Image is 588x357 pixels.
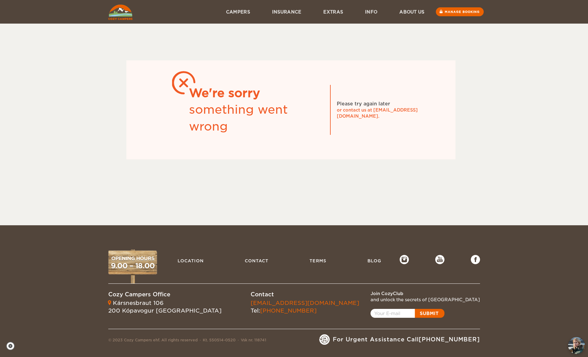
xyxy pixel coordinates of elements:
[337,107,429,119] div: or contact us at [EMAIL_ADDRESS][DOMAIN_NAME].
[568,337,585,354] button: chat-button
[371,291,480,297] div: Join CozyClub
[189,85,324,101] div: We're sorry
[371,309,444,318] a: Open popup
[260,307,317,314] a: [PHONE_NUMBER]
[6,342,19,350] a: Cookie settings
[108,337,266,345] div: © 2023 Cozy Campers ehf. All rights reserved Kt. 550514-0520 Vsk nr. 118741
[251,291,359,298] div: Contact
[568,337,585,354] img: Freyja at Cozy Campers
[189,101,324,135] div: something went wrong
[333,336,480,344] span: For Urgent Assistance Call
[371,297,480,303] div: and unlock the secrets of [GEOGRAPHIC_DATA]
[364,255,384,267] a: Blog
[108,291,221,298] div: Cozy Campers Office
[251,300,359,306] a: [EMAIL_ADDRESS][DOMAIN_NAME]
[108,299,221,315] div: Kársnesbraut 106 200 Kópavogur [GEOGRAPHIC_DATA]
[337,101,390,107] div: Please try again later
[436,7,484,16] a: Manage booking
[419,336,480,343] a: [PHONE_NUMBER]
[108,5,133,20] img: Cozy Campers
[306,255,329,267] a: Terms
[175,255,207,267] a: Location
[242,255,271,267] a: Contact
[251,299,359,315] div: Tel:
